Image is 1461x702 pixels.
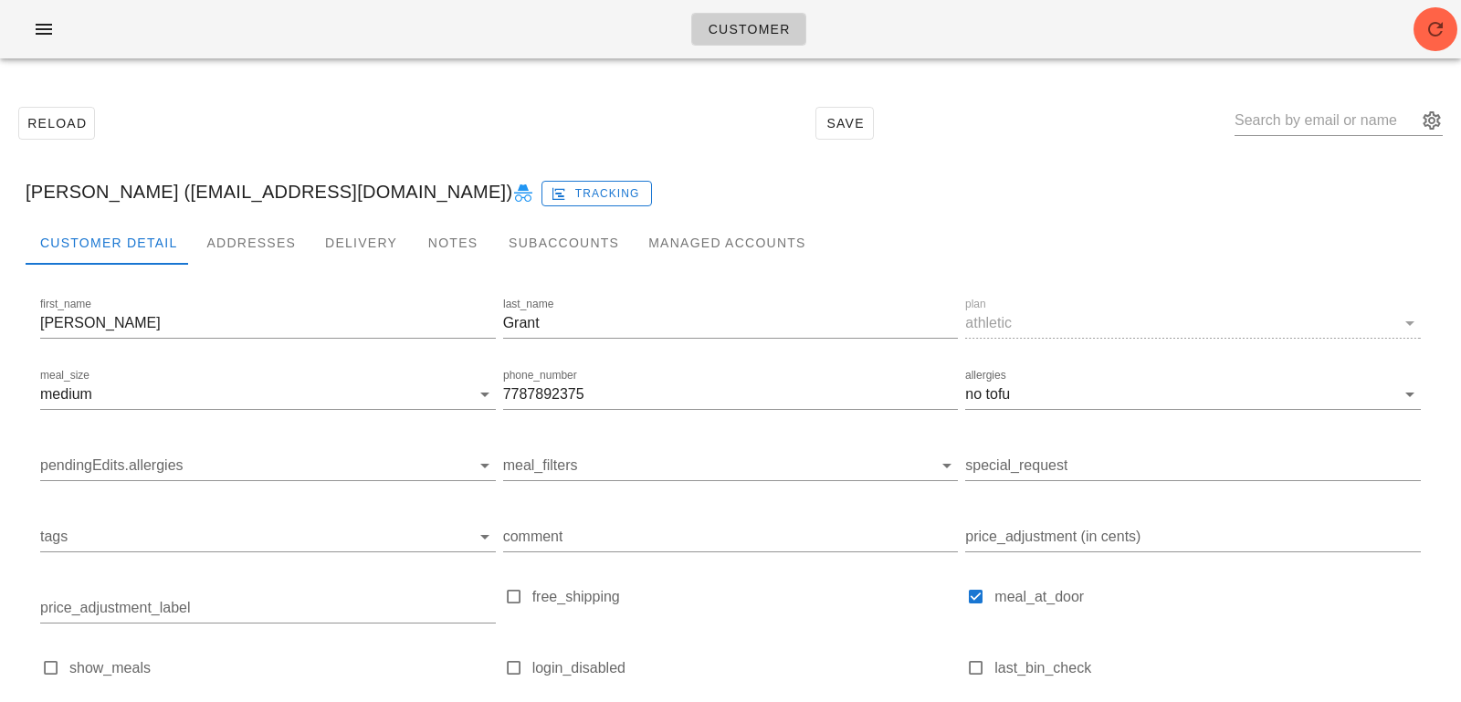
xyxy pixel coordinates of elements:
[965,309,1421,338] div: planathletic
[532,588,959,606] label: free_shipping
[40,298,91,311] label: first_name
[40,369,89,382] label: meal_size
[494,221,634,265] div: Subaccounts
[965,298,986,311] label: plan
[26,116,87,131] span: Reload
[11,162,1450,221] div: [PERSON_NAME] ([EMAIL_ADDRESS][DOMAIN_NAME])
[554,185,640,202] span: Tracking
[965,380,1421,409] div: allergiesno tofu
[40,522,496,551] div: tags
[310,221,412,265] div: Delivery
[532,659,959,677] label: login_disabled
[40,451,496,480] div: pendingEdits.allergies
[707,22,790,37] span: Customer
[1235,106,1417,135] input: Search by email or name
[994,659,1421,677] label: last_bin_check
[412,221,494,265] div: Notes
[965,369,1006,382] label: allergies
[503,298,553,311] label: last_name
[40,386,92,403] div: medium
[541,177,652,206] a: Tracking
[503,451,959,480] div: meal_filters
[69,659,496,677] label: show_meals
[965,386,1010,403] div: no tofu
[192,221,310,265] div: Addresses
[824,116,866,131] span: Save
[541,181,652,206] button: Tracking
[40,380,496,409] div: meal_sizemedium
[994,588,1421,606] label: meal_at_door
[18,107,95,140] button: Reload
[691,13,805,46] a: Customer
[1421,110,1443,131] button: appended action
[503,369,577,382] label: phone_number
[815,107,874,140] button: Save
[634,221,820,265] div: Managed Accounts
[26,221,192,265] div: Customer Detail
